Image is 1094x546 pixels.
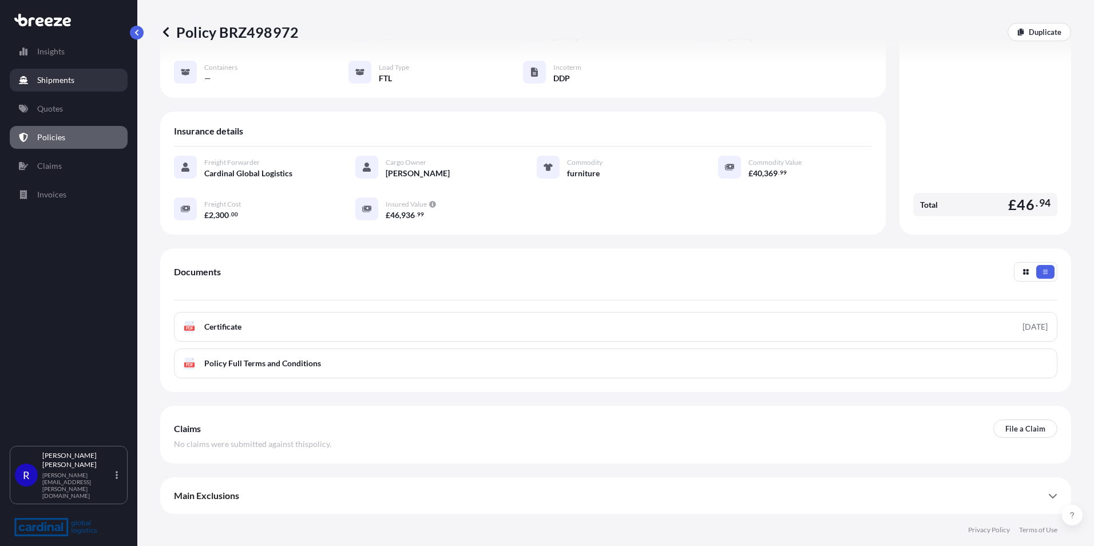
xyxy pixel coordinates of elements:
span: Load Type [379,63,409,72]
p: Shipments [37,74,74,86]
span: 99 [780,171,787,175]
a: Terms of Use [1019,525,1057,535]
span: 936 [401,211,415,219]
span: FTL [379,73,392,84]
span: , [399,211,401,219]
span: — [204,73,211,84]
span: 2 [209,211,213,219]
p: File a Claim [1005,423,1045,434]
span: 40 [753,169,762,177]
span: Freight Forwarder [204,158,260,167]
span: Insured Value [386,200,427,209]
span: 46 [390,211,399,219]
p: [PERSON_NAME] [PERSON_NAME] [42,451,113,469]
span: Commodity Value [748,158,802,167]
span: . [1036,200,1038,207]
span: £ [1008,197,1017,212]
a: Invoices [10,183,128,206]
div: [DATE] [1022,321,1048,333]
span: Claims [174,423,201,434]
span: . [415,212,417,216]
span: Insurance details [174,125,243,137]
span: , [762,169,764,177]
text: PDF [186,363,193,367]
span: . [778,171,779,175]
a: Policies [10,126,128,149]
text: PDF [186,326,193,330]
span: £ [748,169,753,177]
p: Claims [37,160,62,172]
p: [PERSON_NAME][EMAIL_ADDRESS][PERSON_NAME][DOMAIN_NAME] [42,472,113,499]
p: Policies [37,132,65,143]
span: £ [386,211,390,219]
span: Incoterm [553,63,581,72]
p: Policy BRZ498972 [160,23,299,41]
a: Shipments [10,69,128,92]
img: organization-logo [14,518,97,536]
p: Insights [37,46,65,57]
span: Total [920,199,938,211]
span: 46 [1017,197,1034,212]
span: 369 [764,169,778,177]
a: Privacy Policy [968,525,1010,535]
a: Insights [10,40,128,63]
p: Invoices [37,189,66,200]
span: Cardinal Global Logistics [204,168,292,179]
span: 99 [417,212,424,216]
span: 00 [231,212,238,216]
p: Duplicate [1029,26,1061,38]
a: Duplicate [1008,23,1071,41]
span: 300 [215,211,229,219]
span: . [229,212,231,216]
p: Quotes [37,103,63,114]
a: PDFCertificate[DATE] [174,312,1057,342]
a: Quotes [10,97,128,120]
span: 94 [1039,200,1051,207]
a: Claims [10,155,128,177]
span: Certificate [204,321,241,333]
a: PDFPolicy Full Terms and Conditions [174,349,1057,378]
span: Policy Full Terms and Conditions [204,358,321,369]
span: No claims were submitted against this policy . [174,438,331,450]
a: File a Claim [993,420,1057,438]
span: Main Exclusions [174,490,239,501]
span: , [213,211,215,219]
span: Documents [174,266,221,278]
span: Commodity [567,158,603,167]
span: R [23,469,30,481]
span: Cargo Owner [386,158,426,167]
span: DDP [553,73,570,84]
div: Main Exclusions [174,482,1057,509]
span: furniture [567,168,600,179]
span: Freight Cost [204,200,241,209]
span: [PERSON_NAME] [386,168,450,179]
span: Containers [204,63,237,72]
span: £ [204,211,209,219]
